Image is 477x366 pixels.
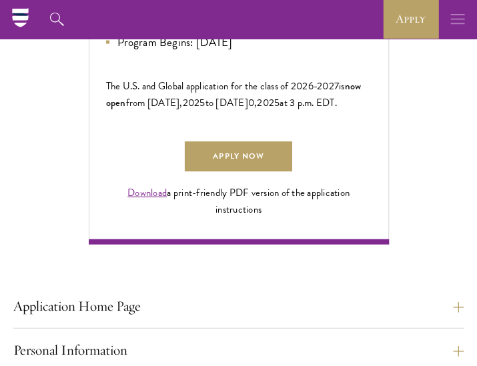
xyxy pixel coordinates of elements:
a: Download [127,185,167,200]
button: Application Home Page [13,295,464,317]
span: to [DATE] [205,95,248,110]
button: Personal Information [13,339,464,361]
a: Apply Now [185,141,292,171]
span: 7 [334,79,339,93]
span: The U.S. and Global application for the class of 202 [106,79,308,93]
span: 202 [257,95,274,110]
li: Program Begins: [DATE] [106,33,372,51]
span: is [339,79,345,93]
span: 5 [274,95,280,110]
span: , [254,95,257,110]
span: 0 [248,95,254,110]
div: a print-friendly PDF version of the application instructions [106,185,372,218]
span: at 3 p.m. EDT. [280,95,337,110]
span: 5 [199,95,205,110]
span: -202 [314,79,334,93]
span: 6 [308,79,314,93]
span: 202 [183,95,200,110]
span: from [DATE], [126,95,183,110]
